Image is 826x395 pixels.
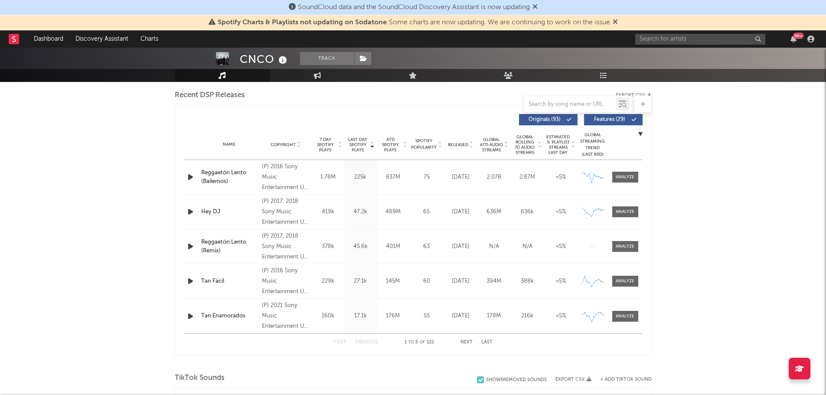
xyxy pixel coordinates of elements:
button: Next [460,340,473,345]
div: 2.07B [480,173,509,182]
a: Discovery Assistant [69,30,134,48]
span: Recent DSP Releases [175,90,245,101]
div: Name [201,141,258,148]
span: Last Day Spotify Plays [346,137,369,153]
div: 636M [480,208,509,216]
span: Features ( 29 ) [590,117,630,122]
div: Global Streaming Trend (Last 60D) [580,132,606,158]
span: Spotify Popularity [411,138,437,151]
span: Global Rolling 7D Audio Streams [513,134,537,155]
div: <5% [546,208,575,216]
div: (P) 2016 Sony Music Entertainment US Latin LLC [262,266,309,297]
div: 47.2k [346,208,375,216]
button: + Add TikTok Sound [591,377,652,382]
a: Tan Enamorados [201,312,258,320]
span: Copyright [271,142,296,147]
div: 1.78M [314,173,342,182]
span: Spotify Charts & Playlists not updating on Sodatone [218,19,387,26]
div: 75 [411,173,442,182]
div: <5% [546,173,575,182]
div: 160k [314,312,342,320]
div: 837M [379,173,407,182]
button: Originals(93) [519,114,578,125]
div: 65 [411,208,442,216]
span: 7 Day Spotify Plays [314,137,337,153]
button: Export CSV [616,93,652,98]
div: 419k [314,208,342,216]
div: 225k [346,173,375,182]
div: 45.6k [346,242,375,251]
div: [DATE] [446,312,475,320]
div: 99 + [793,33,804,39]
span: Dismiss [613,19,618,26]
div: 63 [411,242,442,251]
button: Previous [355,340,378,345]
div: 388k [513,277,542,286]
span: of [420,340,425,344]
div: 176M [379,312,407,320]
button: 99+ [790,36,797,42]
a: Dashboard [28,30,69,48]
span: Estimated % Playlist Streams Last Day [546,134,570,155]
button: + Add TikTok Sound [600,377,652,382]
div: N/A [513,242,542,251]
span: Global ATD Audio Streams [480,137,503,153]
span: Released [448,142,468,147]
div: 216k [513,312,542,320]
input: Search for artists [635,34,765,45]
div: [DATE] [446,242,475,251]
button: Last [481,340,493,345]
div: 145M [379,277,407,286]
div: [DATE] [446,208,475,216]
div: (P) 2016 Sony Music Entertainment US Latin LLC [262,162,309,193]
div: (P) 2021 Sony Music Entertainment US Latin LLC [262,300,309,332]
div: 1 5 122 [395,337,443,348]
span: TikTok Sounds [175,373,225,383]
div: 489M [379,208,407,216]
a: Reggaetón Lento (Remix) [201,238,258,255]
a: Reggaetón Lento (Bailemos) [201,169,258,186]
div: Show 5 Removed Sounds [486,377,547,383]
div: (P) 2017, 2018 Sony Music Entertainment US Latin LLC; 2017 Simco Limited under exclusive license ... [262,231,309,262]
div: 2.87M [513,173,542,182]
div: 55 [411,312,442,320]
div: 378k [314,242,342,251]
div: 27.1k [346,277,375,286]
div: CNCO [240,52,289,66]
a: Hey DJ [201,208,258,216]
a: Charts [134,30,164,48]
div: <5% [546,277,575,286]
div: 229k [314,277,342,286]
span: SoundCloud data and the SoundCloud Discovery Assistant is now updating [298,4,530,11]
span: Dismiss [532,4,538,11]
div: N/A [480,242,509,251]
button: Features(29) [584,114,643,125]
input: Search by song name or URL [524,101,616,108]
div: 636k [513,208,542,216]
span: Originals ( 93 ) [525,117,565,122]
div: 60 [411,277,442,286]
span: ATD Spotify Plays [379,137,402,153]
div: [DATE] [446,173,475,182]
div: (P) 2017, 2018 Sony Music Entertainment US Latin LLC; 2017 Simco Limited under exclusive license ... [262,196,309,228]
span: : Some charts are now updating. We are continuing to work on the issue [218,19,610,26]
div: <5% [546,242,575,251]
div: 178M [480,312,509,320]
div: 394M [480,277,509,286]
div: 17.1k [346,312,375,320]
div: [DATE] [446,277,475,286]
span: to [408,340,414,344]
button: Export CSV [555,377,591,382]
div: 401M [379,242,407,251]
button: First [334,340,346,345]
button: Track [300,52,354,65]
div: <5% [546,312,575,320]
a: Tan Fácil [201,277,258,286]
